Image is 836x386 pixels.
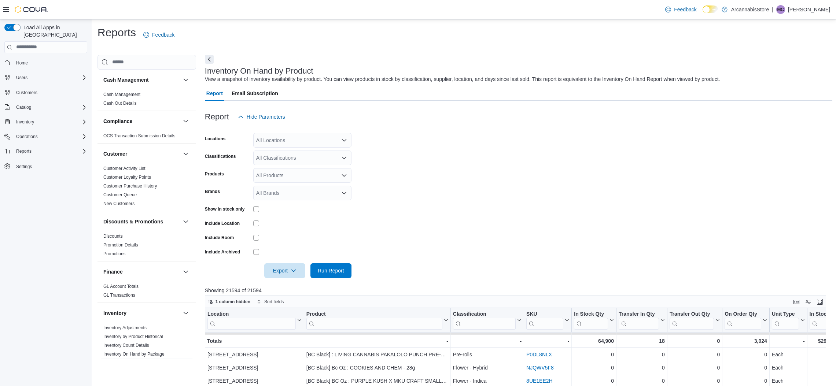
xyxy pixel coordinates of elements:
div: Product [306,311,442,318]
div: 0 [725,363,767,372]
div: [STREET_ADDRESS] [207,376,302,385]
span: Hide Parameters [247,113,285,120]
div: - [306,337,448,345]
p: Showing 21594 of 21594 [205,287,832,294]
div: In Stock Qty [574,311,608,329]
div: 0 [725,350,767,359]
div: 0 [619,350,665,359]
a: 8UE1EE2H [526,378,553,384]
button: Compliance [181,117,190,126]
span: Feedback [152,31,174,38]
span: MC [777,5,784,14]
a: NJQWV5F8 [526,365,554,371]
button: Discounts & Promotions [103,218,180,225]
div: 64,900 [574,337,614,345]
div: Classification [453,311,516,318]
a: Inventory On Hand by Package [103,352,165,357]
span: Inventory by Product Historical [103,334,163,339]
button: In Stock Qty [574,311,614,329]
span: Settings [13,162,87,171]
div: 0 [574,376,614,385]
button: Customer [181,149,190,158]
button: Customers [1,87,90,98]
div: Product [306,311,442,329]
button: Classification [453,311,522,329]
div: On Order Qty [725,311,761,329]
button: Open list of options [341,190,347,196]
span: Users [13,73,87,82]
div: - [526,337,569,345]
a: Feedback [662,2,699,17]
span: Cash Out Details [103,100,137,106]
span: Report [206,86,223,101]
button: Open list of options [341,137,347,143]
span: Export [269,263,301,278]
button: Keyboard shortcuts [792,297,801,306]
input: Dark Mode [703,5,718,13]
label: Include Room [205,235,234,241]
div: Transfer In Qty [619,311,659,329]
a: Cash Management [103,92,140,97]
a: Inventory Adjustments [103,325,147,330]
button: Inventory [181,309,190,318]
div: Finance [97,282,196,303]
a: OCS Transaction Submission Details [103,133,176,138]
nav: Complex example [4,55,87,191]
div: 0 [670,337,720,345]
span: Sort fields [264,299,284,305]
span: Inventory [16,119,34,125]
button: Open list of options [341,172,347,178]
span: Settings [16,164,32,170]
a: Inventory Count Details [103,343,149,348]
h3: Report [205,112,229,121]
a: Promotion Details [103,242,138,248]
label: Include Archived [205,249,240,255]
a: GL Account Totals [103,284,139,289]
a: Customer Loyalty Points [103,175,151,180]
div: Each [772,376,805,385]
button: Users [1,73,90,83]
a: Discounts [103,234,123,239]
button: Inventory [103,309,180,317]
div: Compliance [97,131,196,143]
div: [STREET_ADDRESS] [207,350,302,359]
span: Customer Queue [103,192,137,198]
div: Location [207,311,296,329]
div: Flower - Indica [453,376,522,385]
button: Sort fields [254,297,287,306]
button: Operations [1,131,90,142]
button: Inventory [13,118,37,126]
div: On Order Qty [725,311,761,318]
a: Promotions [103,251,126,256]
div: Cash Management [97,90,196,111]
button: Finance [181,267,190,276]
div: 0 [574,363,614,372]
span: 1 column hidden [216,299,250,305]
div: Each [772,350,805,359]
div: [BC Black] Bc Oz : COOKIES AND CHEM - 28g [306,363,448,372]
div: 0 [670,376,720,385]
span: Run Report [318,267,344,274]
button: On Order Qty [725,311,767,329]
div: 0 [619,363,665,372]
div: - [453,337,522,345]
a: Settings [13,162,35,171]
a: Customers [13,88,40,97]
button: Users [13,73,30,82]
div: Customer [97,164,196,211]
div: Matt Chernoff [776,5,785,14]
span: Catalog [13,103,87,112]
span: Customer Purchase History [103,183,157,189]
h3: Inventory [103,309,126,317]
a: Cash Out Details [103,101,137,106]
button: SKU [526,311,569,329]
a: Customer Activity List [103,166,146,171]
span: Operations [16,134,38,140]
button: Catalog [13,103,34,112]
div: Pre-rolls [453,350,522,359]
div: 0 [574,350,614,359]
div: Transfer Out Qty [670,311,714,329]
